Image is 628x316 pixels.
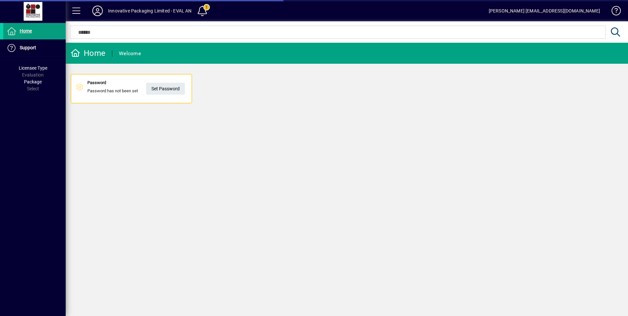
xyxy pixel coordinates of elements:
span: Licensee Type [19,65,47,71]
div: Password [87,79,138,86]
span: Package [24,79,42,84]
div: Home [71,48,105,58]
div: Password has not been set [87,79,138,98]
div: [PERSON_NAME] [EMAIL_ADDRESS][DOMAIN_NAME] [489,6,600,16]
div: Welcome [119,48,141,59]
span: Support [20,45,36,50]
span: Home [20,28,32,34]
span: Set Password [151,83,180,94]
button: Profile [87,5,108,17]
a: Set Password [146,83,185,95]
div: Innovative Packaging Limited - EVAL AN [108,6,192,16]
a: Support [3,40,66,56]
a: Knowledge Base [607,1,620,23]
